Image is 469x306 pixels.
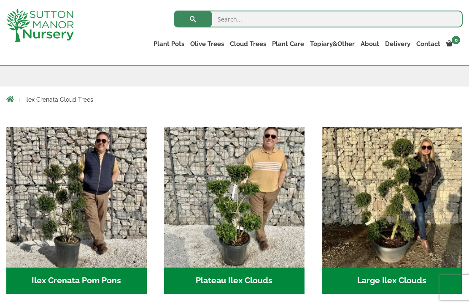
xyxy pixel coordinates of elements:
a: Olive Trees [187,38,227,50]
a: Delivery [382,38,413,50]
a: Plant Care [269,38,307,50]
h2: Large Ilex Clouds [322,268,462,294]
a: Topiary&Other [307,38,358,50]
span: Ilex Crenata Cloud Trees [25,96,93,103]
a: Visit product category Ilex Crenata Pom Pons [6,127,147,293]
a: Plant Pots [151,38,187,50]
input: Search... [174,11,463,27]
h2: Plateau Ilex Clouds [164,268,305,294]
span: 0 [452,36,460,44]
img: Large Ilex Clouds [322,127,462,268]
img: logo [6,8,74,42]
a: Visit product category Plateau Ilex Clouds [164,127,305,293]
nav: Breadcrumbs [6,96,463,103]
a: About [358,38,382,50]
img: Ilex Crenata Pom Pons [6,127,147,268]
h2: Ilex Crenata Pom Pons [6,268,147,294]
img: Plateau Ilex Clouds [164,127,305,268]
a: Cloud Trees [227,38,269,50]
a: 0 [443,38,463,50]
a: Contact [413,38,443,50]
a: Visit product category Large Ilex Clouds [322,127,462,293]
